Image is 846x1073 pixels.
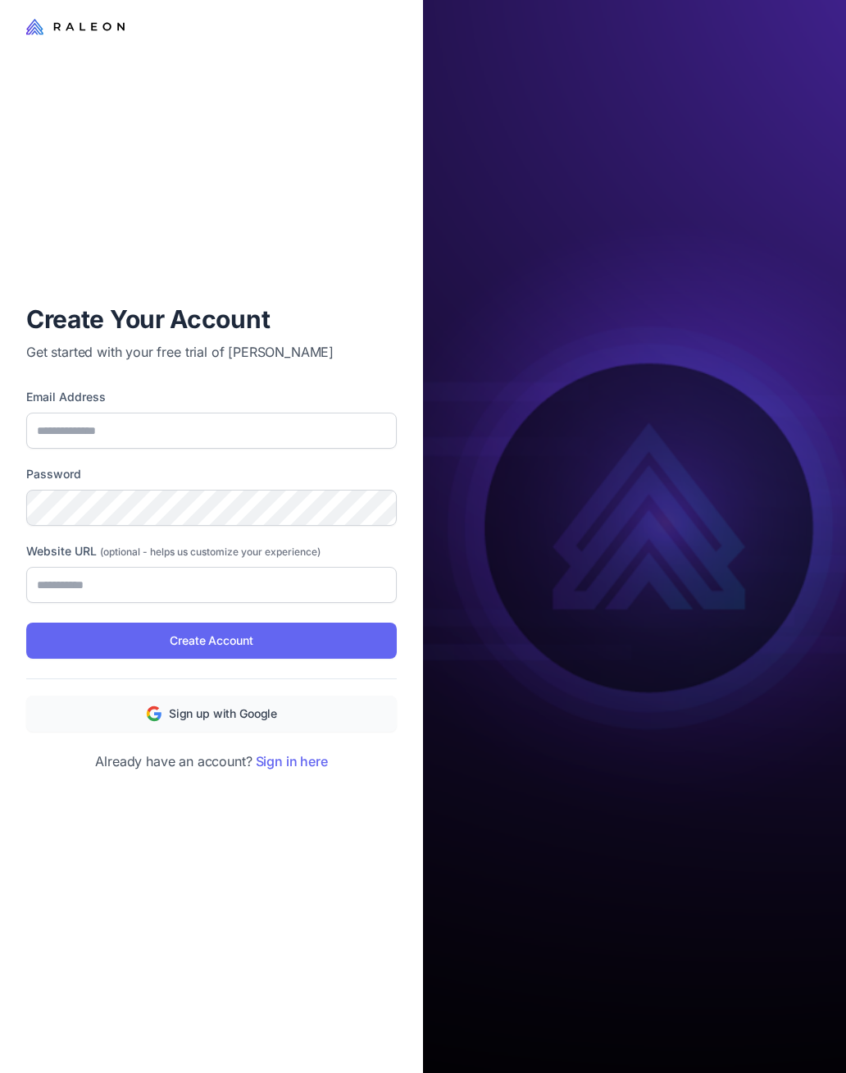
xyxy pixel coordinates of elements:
[26,342,397,362] p: Get started with your free trial of [PERSON_NAME]
[100,546,321,558] span: (optional - helps us customize your experience)
[26,465,397,483] label: Password
[26,696,397,732] button: Sign up with Google
[26,388,397,406] label: Email Address
[26,542,397,560] label: Website URL
[169,705,277,723] span: Sign up with Google
[170,632,252,650] span: Create Account
[26,303,397,336] h1: Create Your Account
[256,753,328,769] a: Sign in here
[26,623,397,659] button: Create Account
[26,751,397,771] p: Already have an account?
